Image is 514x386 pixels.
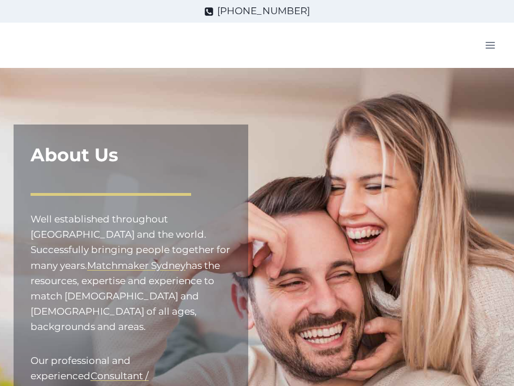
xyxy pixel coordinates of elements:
span: [PHONE_NUMBER] [217,3,310,19]
a: Matchmaker Sydney [87,260,185,271]
a: [PHONE_NUMBER] [204,3,309,19]
h1: About Us [31,141,231,169]
mark: Well established throughout [GEOGRAPHIC_DATA] and the world. Successfully bringing people togethe... [31,213,230,271]
p: has the resources, expertise and experience to match [DEMOGRAPHIC_DATA] and [DEMOGRAPHIC_DATA] of... [31,212,231,335]
button: Open menu [480,36,500,54]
